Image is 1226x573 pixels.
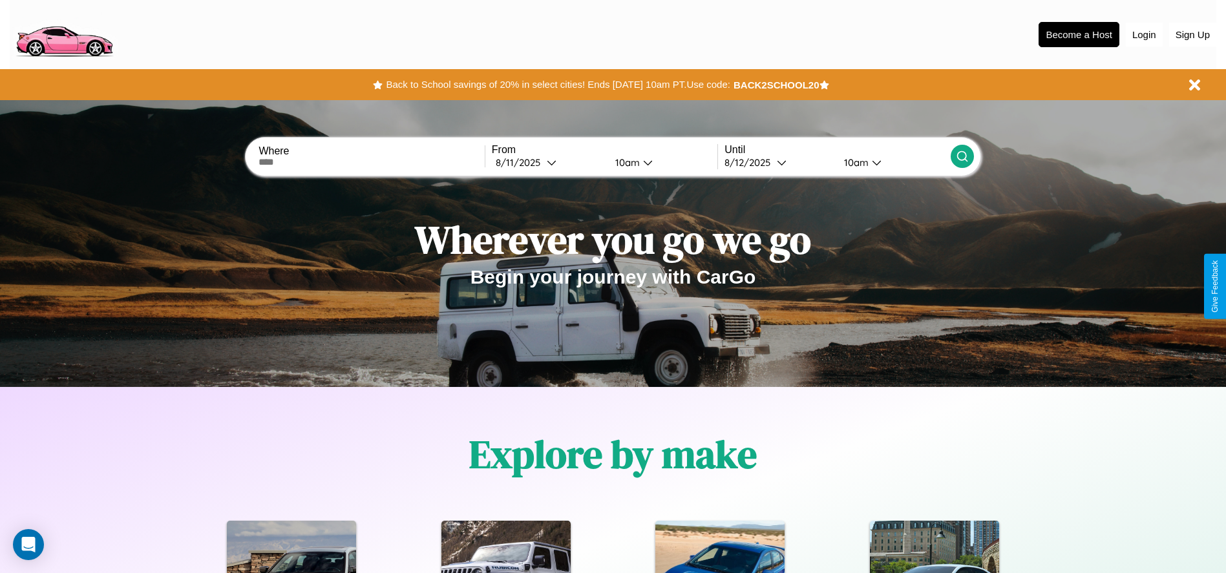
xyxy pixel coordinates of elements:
[383,76,733,94] button: Back to School savings of 20% in select cities! Ends [DATE] 10am PT.Use code:
[1169,23,1216,47] button: Sign Up
[609,156,643,169] div: 10am
[496,156,547,169] div: 8 / 11 / 2025
[1210,260,1220,313] div: Give Feedback
[259,145,484,157] label: Where
[492,144,717,156] label: From
[734,79,819,90] b: BACK2SCHOOL20
[10,6,118,60] img: logo
[1039,22,1119,47] button: Become a Host
[724,156,777,169] div: 8 / 12 / 2025
[605,156,718,169] button: 10am
[13,529,44,560] div: Open Intercom Messenger
[838,156,872,169] div: 10am
[1126,23,1163,47] button: Login
[834,156,951,169] button: 10am
[724,144,950,156] label: Until
[469,428,757,481] h1: Explore by make
[492,156,605,169] button: 8/11/2025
